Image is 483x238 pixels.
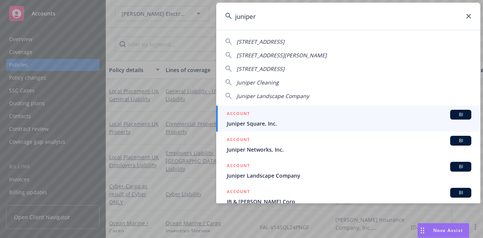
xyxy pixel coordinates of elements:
h5: ACCOUNT [227,110,250,119]
a: ACCOUNTBIJuniper Networks, Inc. [216,132,480,158]
span: Juniper Square, Inc. [227,120,471,127]
a: ACCOUNTBIJuniper Square, Inc. [216,106,480,132]
span: Nova Assist [433,227,463,233]
span: JB & [PERSON_NAME] Corp [227,198,471,206]
span: Juniper Cleaning [237,79,279,86]
span: [STREET_ADDRESS] [237,65,285,72]
span: BI [453,189,468,196]
span: Juniper Networks, Inc. [227,146,471,154]
a: ACCOUNTBIJB & [PERSON_NAME] Corp [216,184,480,218]
span: BI [453,111,468,118]
input: Search... [216,3,480,30]
h5: ACCOUNT [227,162,250,171]
span: Juniper Landscape Company [237,92,309,100]
a: ACCOUNTBIJuniper Landscape Company [216,158,480,184]
button: Nova Assist [417,223,469,238]
span: BI [453,137,468,144]
h5: ACCOUNT [227,188,250,197]
div: Drag to move [418,223,427,238]
span: [STREET_ADDRESS] [237,38,285,45]
span: BI [453,163,468,170]
h5: ACCOUNT [227,136,250,145]
span: [STREET_ADDRESS][PERSON_NAME] [237,52,327,59]
span: Juniper Landscape Company [227,172,471,180]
